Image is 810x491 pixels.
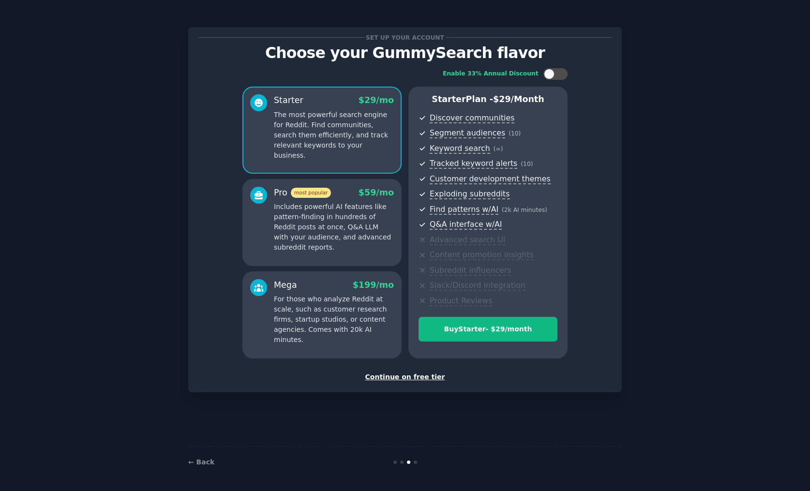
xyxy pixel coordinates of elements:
span: Keyword search [430,144,490,154]
span: Customer development themes [430,174,551,184]
button: BuyStarter- $29/month [419,317,557,342]
span: Segment audiences [430,128,505,138]
div: Enable 33% Annual Discount [443,70,539,78]
div: Starter [274,94,303,106]
span: Tracked keyword alerts [430,159,517,169]
span: ( 10 ) [509,130,521,137]
span: ( ∞ ) [494,146,503,152]
span: Slack/Discord integration [430,281,525,291]
div: Pro [274,187,331,199]
span: Subreddit influencers [430,266,511,276]
span: $ 59 /mo [359,188,394,197]
span: Advanced search UI [430,235,505,245]
p: Includes powerful AI features like pattern-finding in hundreds of Reddit posts at once, Q&A LLM w... [274,202,394,253]
span: Set up your account [364,32,446,43]
div: Mega [274,279,297,291]
span: $ 29 /month [493,94,544,104]
span: Discover communities [430,113,514,123]
span: most popular [291,188,331,198]
span: ( 10 ) [521,161,533,167]
p: Choose your GummySearch flavor [198,45,612,61]
span: ( 2k AI minutes ) [502,207,547,213]
span: Product Reviews [430,296,492,306]
span: Exploding subreddits [430,189,510,199]
span: Content promotion insights [430,250,534,260]
div: Continue on free tier [198,372,612,382]
span: Find patterns w/AI [430,205,498,215]
span: $ 199 /mo [353,280,394,290]
p: The most powerful search engine for Reddit. Find communities, search them efficiently, and track ... [274,110,394,161]
div: Buy Starter - $ 29 /month [419,324,557,334]
p: For those who analyze Reddit at scale, such as customer research firms, startup studios, or conte... [274,294,394,345]
span: $ 29 /mo [359,95,394,105]
span: Q&A interface w/AI [430,220,502,230]
p: Starter Plan - [419,93,557,105]
a: ← Back [188,458,214,466]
